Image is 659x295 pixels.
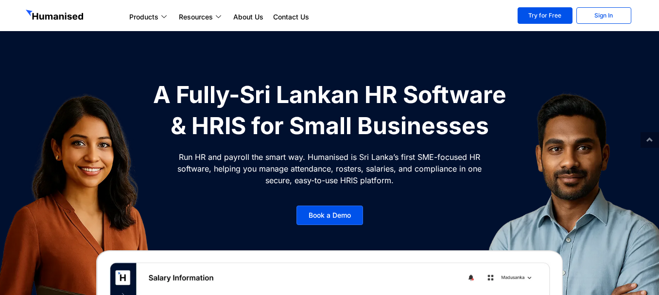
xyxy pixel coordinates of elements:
h1: A Fully-Sri Lankan HR Software & HRIS for Small Businesses [147,79,512,141]
a: About Us [228,11,268,23]
a: Sign In [576,7,631,24]
p: Run HR and payroll the smart way. Humanised is Sri Lanka’s first SME-focused HR software, helping... [176,151,483,186]
a: Book a Demo [296,206,363,225]
a: Try for Free [518,7,572,24]
a: Contact Us [268,11,314,23]
a: Resources [174,11,228,23]
img: GetHumanised Logo [26,10,85,22]
span: Book a Demo [309,212,351,219]
a: Products [124,11,174,23]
